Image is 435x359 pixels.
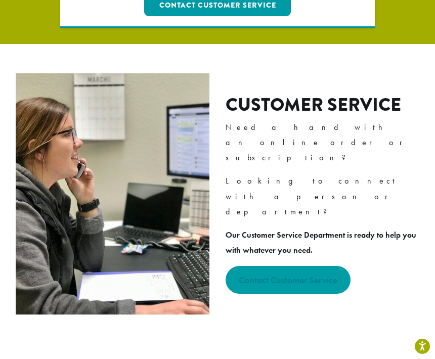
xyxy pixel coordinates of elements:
a: Contact Customer Service [226,266,351,294]
p: Looking to connect with a person or department? [226,173,427,219]
strong: Contact Customer Service [239,274,337,286]
p: Need a hand with an online order or subscription? [226,120,427,165]
strong: Our Customer Service Department is ready to help you with whatever you need. [226,230,416,255]
h2: Customer Service [226,94,427,116]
